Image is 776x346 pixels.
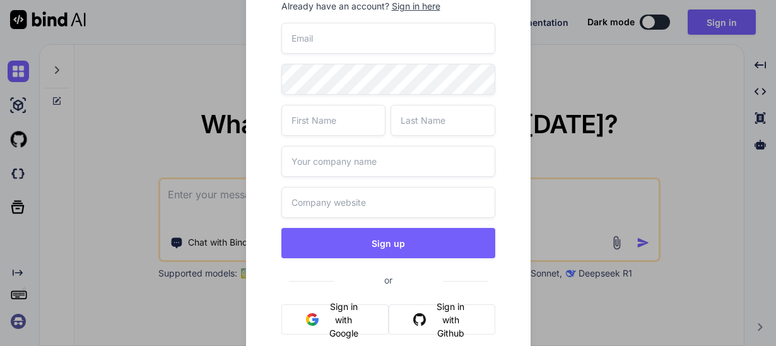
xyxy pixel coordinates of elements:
[281,146,495,177] input: Your company name
[281,23,495,54] input: Email
[281,105,386,136] input: First Name
[306,313,319,326] img: google
[281,187,495,218] input: Company website
[281,228,495,258] button: Sign up
[389,304,495,335] button: Sign in with Github
[413,313,426,326] img: github
[281,304,389,335] button: Sign in with Google
[391,105,495,136] input: Last Name
[334,265,443,295] span: or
